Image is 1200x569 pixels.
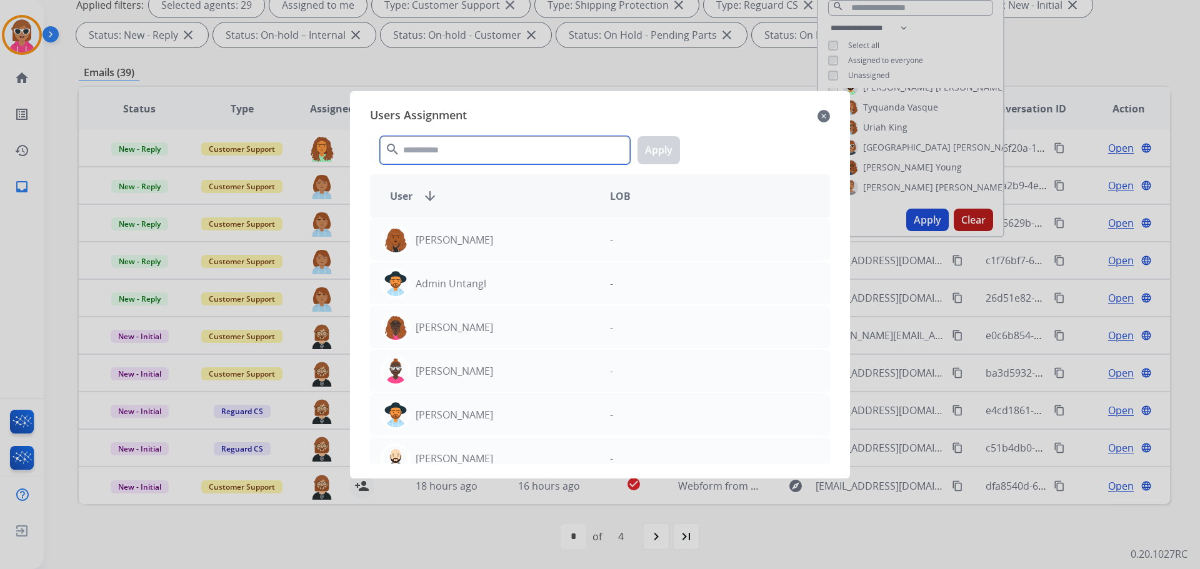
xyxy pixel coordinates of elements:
[610,189,631,204] span: LOB
[637,136,680,164] button: Apply
[610,407,613,422] p: -
[610,364,613,379] p: -
[610,232,613,247] p: -
[422,189,437,204] mat-icon: arrow_downward
[817,109,830,124] mat-icon: close
[610,451,613,466] p: -
[416,232,493,247] p: [PERSON_NAME]
[416,276,486,291] p: Admin Untangl
[370,106,467,126] span: Users Assignment
[610,320,613,335] p: -
[610,276,613,291] p: -
[385,142,400,157] mat-icon: search
[416,451,493,466] p: [PERSON_NAME]
[380,189,600,204] div: User
[416,364,493,379] p: [PERSON_NAME]
[416,407,493,422] p: [PERSON_NAME]
[416,320,493,335] p: [PERSON_NAME]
